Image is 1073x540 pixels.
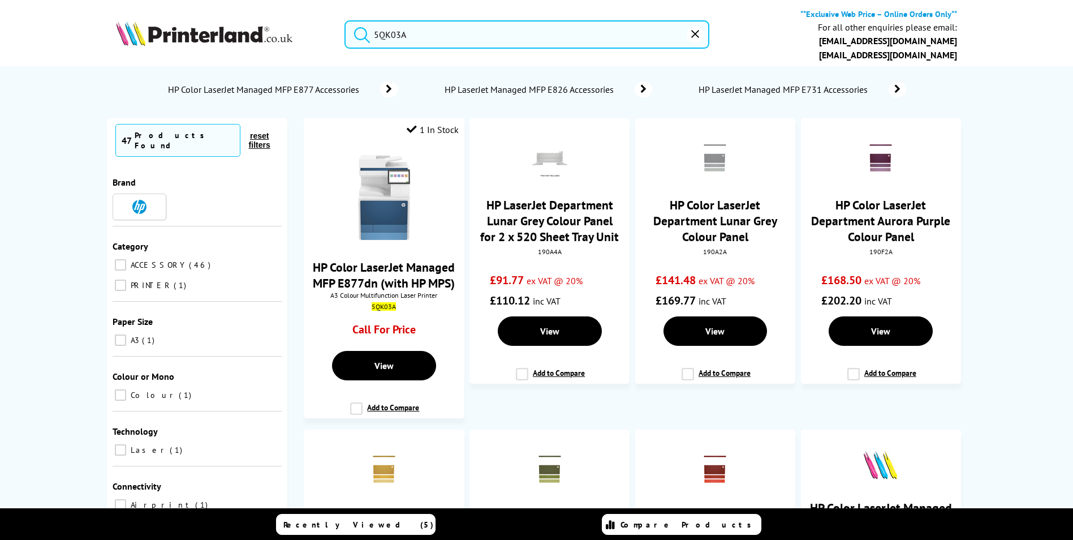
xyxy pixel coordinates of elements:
[829,316,933,346] a: View
[864,295,892,307] span: inc VAT
[800,8,957,19] b: **Exclusive Web Price – Online Orders Only**
[530,138,570,178] img: HP-Lunar-Grey-2Tray-Panel-Small.png
[697,82,906,97] a: HP LaserJet Managed MFP E731 Accessories
[697,84,872,95] span: HP LaserJet Managed MFP E731 Accessories
[705,325,725,337] span: View
[132,200,146,214] img: HP
[115,259,126,271] input: ACCESSORY 46
[313,259,455,291] a: HP Color LaserJet Managed MFP E877dn (with HP MPS)
[602,514,761,535] a: Compare Products
[240,131,279,150] button: reset filters
[179,390,194,400] span: 1
[309,291,458,299] span: A3 Colour Multifunction Laser Printer
[170,445,185,455] span: 1
[407,124,459,135] div: 1 In Stock
[819,35,957,46] a: [EMAIL_ADDRESS][DOMAIN_NAME]
[480,197,619,245] a: HP LaserJet Department Lunar Grey Colour Panel for 2 x 520 Sheet Tray Unit
[115,335,126,346] input: A3 1
[128,390,178,400] span: Colour
[135,130,234,151] div: Products Found
[871,325,890,337] span: View
[374,360,394,371] span: View
[695,138,735,178] img: hp-190A2A-grey-printer-panels-small.png
[283,520,434,530] span: Recently Viewed (5)
[128,335,141,345] span: A3
[478,247,621,256] div: 190A4A
[116,21,292,46] img: Printerland Logo
[864,275,920,286] span: ex VAT @ 20%
[699,275,755,286] span: ex VAT @ 20%
[656,293,696,308] span: £169.77
[350,402,419,424] label: Add to Compare
[443,84,618,95] span: HP LaserJet Managed MFP E826 Accessories
[811,197,950,245] a: HP Color LaserJet Department Aurora Purple Colour Panel
[276,514,436,535] a: Recently Viewed (5)
[682,368,751,389] label: Add to Compare
[540,325,559,337] span: View
[128,445,169,455] span: Laser
[699,295,726,307] span: inc VAT
[490,293,530,308] span: £110.12
[372,302,396,311] mark: 5QK03A
[167,82,398,97] a: HP Color LaserJet Managed MFP E877 Accessories
[663,316,768,346] a: View
[324,322,443,342] div: Call For Price
[533,295,561,307] span: inc VAT
[653,197,777,245] a: HP Color LaserJet Department Lunar Grey Colour Panel
[142,335,157,345] span: 1
[656,273,696,288] span: £141.48
[344,20,709,49] input: Search p
[821,293,861,308] span: £202.20
[490,273,524,288] span: £91.77
[128,260,188,270] span: ACCESSORY
[821,273,861,288] span: £168.50
[695,449,735,489] img: hp-190B2A-red-printer-panels-small.png
[332,351,436,380] a: View
[861,138,900,178] img: hp-190F2A-purple-printer-panels-small.png
[128,500,194,510] span: Airprint
[809,247,953,256] div: 190F2A
[364,449,404,489] img: hp-190D2A-yellow-printer-panels-small.png
[115,280,126,291] input: PRINTER 1
[818,22,957,33] div: For all other enquiries please email:
[113,241,148,252] span: Category
[113,481,161,492] span: Connectivity
[113,316,153,327] span: Paper Size
[644,247,787,256] div: 190A2A
[113,371,174,382] span: Colour or Mono
[530,449,570,489] img: hp-190C2A-green-printer-panels-small.png
[860,449,902,481] img: minislashes.png
[620,520,757,530] span: Compare Products
[342,155,426,240] img: HP-E877dn-Front-Main-Small.jpg
[113,426,158,437] span: Technology
[174,280,189,290] span: 1
[122,135,132,146] span: 47
[819,49,957,61] a: [EMAIL_ADDRESS][DOMAIN_NAME]
[195,500,210,510] span: 1
[115,444,126,456] input: Laser 1
[128,280,173,290] span: PRINTER
[527,275,583,286] span: ex VAT @ 20%
[516,368,585,389] label: Add to Compare
[167,84,364,95] span: HP Color LaserJet Managed MFP E877 Accessories
[498,316,602,346] a: View
[115,499,126,511] input: Airprint 1
[847,368,916,389] label: Add to Compare
[443,82,652,97] a: HP LaserJet Managed MFP E826 Accessories
[189,260,213,270] span: 46
[116,21,330,48] a: Printerland Logo
[113,177,136,188] span: Brand
[115,389,126,401] input: Colour 1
